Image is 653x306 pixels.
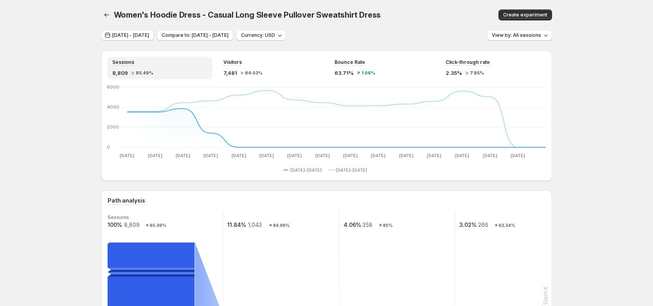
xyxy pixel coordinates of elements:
[107,84,119,90] text: 6000
[120,153,134,158] text: [DATE]
[245,71,263,75] span: 84.03%
[290,167,322,173] span: [DATE]–[DATE]
[503,12,547,18] span: Create experiment
[455,153,469,158] text: [DATE]
[149,223,166,228] text: 85.49%
[383,223,392,228] text: 85%
[343,153,358,158] text: [DATE]
[107,104,119,110] text: 4000
[511,153,525,158] text: [DATE]
[108,214,129,220] text: Sessions
[114,10,381,20] span: Women's Hoodie Dress - Casual Long Sleeve Pullover Sweatshirt Dress
[335,59,365,65] span: Bounce Rate
[236,30,286,41] button: Currency: USD
[498,223,515,228] text: 83.34%
[446,59,490,65] span: Click-through rate
[427,153,441,158] text: [DATE]
[157,30,233,41] button: Compare to: [DATE] - [DATE]
[399,153,413,158] text: [DATE]
[329,165,370,175] button: [DATE]–[DATE]
[108,221,122,228] text: 100%
[498,9,552,20] button: Create experiment
[273,223,290,228] text: 84.99%
[470,71,484,75] span: 7.95%
[162,32,228,38] span: Compare to: [DATE] - [DATE]
[223,59,242,65] span: Visitors
[227,221,246,228] text: 11.84%
[315,153,329,158] text: [DATE]
[124,221,139,228] text: 8,809
[482,153,497,158] text: [DATE]
[362,71,375,75] span: 1.06%
[107,124,119,130] text: 2000
[478,221,488,228] text: 266
[259,153,274,158] text: [DATE]
[248,221,262,228] text: 1,043
[136,71,153,75] span: 85.49%
[176,153,190,158] text: [DATE]
[343,221,361,228] text: 4.06%
[335,69,354,77] span: 63.71%
[241,32,275,38] span: Currency: USD
[492,32,541,38] span: View by: All sessions
[203,153,218,158] text: [DATE]
[446,69,462,77] span: 2.35%
[108,197,145,205] h3: Path analysis
[231,153,246,158] text: [DATE]
[101,30,154,41] button: [DATE] - [DATE]
[362,221,372,228] text: 358
[459,221,477,228] text: 3.02%
[107,144,110,150] text: 0
[148,153,162,158] text: [DATE]
[487,30,552,41] button: View by: All sessions
[112,32,149,38] span: [DATE] - [DATE]
[223,69,237,77] span: 7,481
[371,153,385,158] text: [DATE]
[287,153,302,158] text: [DATE]
[112,59,134,65] span: Sessions
[336,167,367,173] span: [DATE]–[DATE]
[283,165,325,175] button: [DATE]–[DATE]
[112,69,128,77] span: 8,809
